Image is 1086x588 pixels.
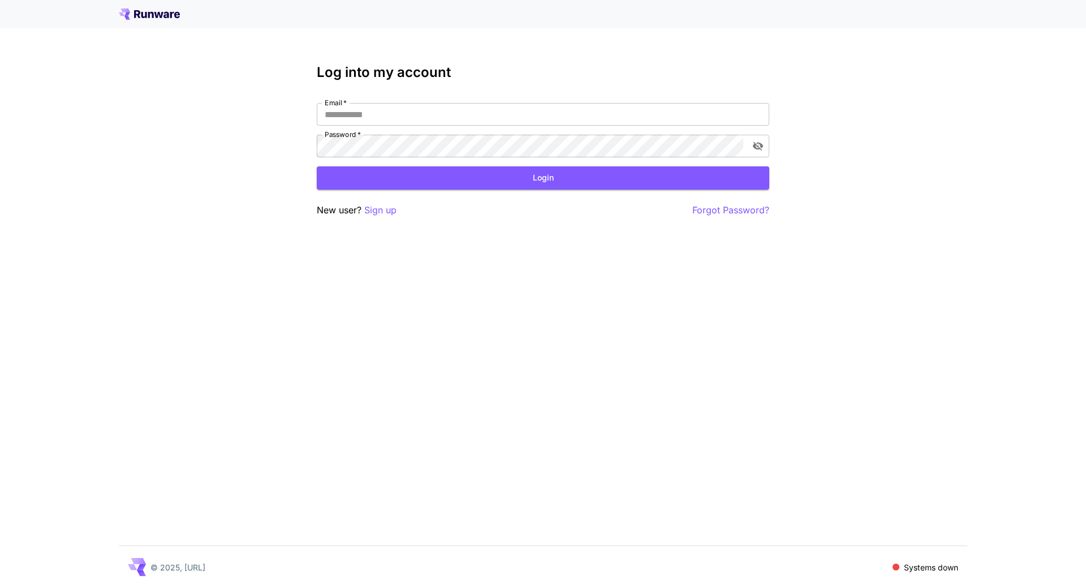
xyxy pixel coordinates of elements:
p: © 2025, [URL] [150,561,205,573]
button: Login [317,166,769,190]
button: toggle password visibility [748,136,768,156]
label: Email [325,98,347,108]
label: Password [325,130,361,139]
p: New user? [317,203,397,217]
button: Forgot Password? [692,203,769,217]
button: Sign up [364,203,397,217]
p: Systems down [904,561,958,573]
h3: Log into my account [317,65,769,80]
